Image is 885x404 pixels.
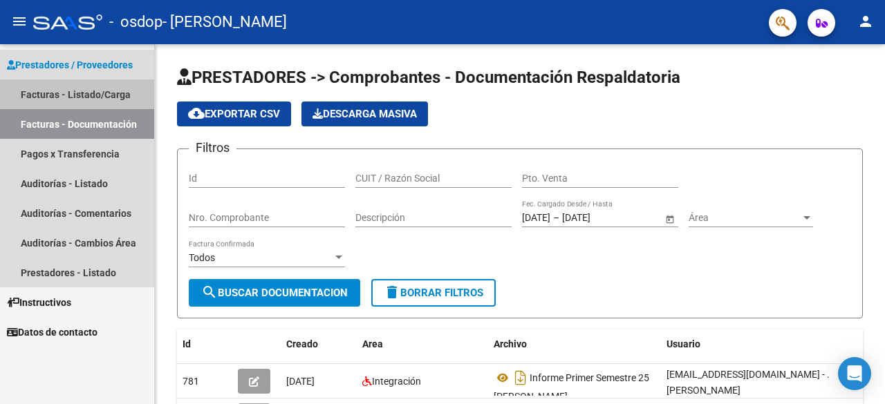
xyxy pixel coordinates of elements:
button: Open calendar [662,211,677,226]
span: Instructivos [7,295,71,310]
span: Buscar Documentacion [201,287,348,299]
span: Informe Primer Semestre 25 [PERSON_NAME] [494,372,649,402]
app-download-masive: Descarga masiva de comprobantes (adjuntos) [301,102,428,126]
span: Prestadores / Proveedores [7,57,133,73]
h3: Filtros [189,138,236,157]
span: PRESTADORES -> Comprobantes - Documentación Respaldatoria [177,68,680,87]
span: Archivo [494,338,527,349]
datatable-header-cell: Id [177,329,232,359]
mat-icon: cloud_download [188,105,205,122]
span: - osdop [109,7,162,37]
span: Integración [372,376,421,387]
span: [DATE] [286,376,315,387]
button: Exportar CSV [177,102,291,126]
datatable-header-cell: Usuario [661,329,868,359]
span: – [553,212,559,224]
span: Area [362,338,383,349]
span: Exportar CSV [188,108,280,120]
datatable-header-cell: Archivo [488,329,661,359]
button: Descarga Masiva [301,102,428,126]
datatable-header-cell: Area [357,329,488,359]
input: Start date [522,212,550,224]
span: Id [183,338,191,349]
mat-icon: menu [11,13,28,30]
input: End date [562,212,630,224]
button: Borrar Filtros [371,279,496,307]
span: [EMAIL_ADDRESS][DOMAIN_NAME] - . [PERSON_NAME] [667,369,830,396]
button: Buscar Documentacion [189,279,360,307]
span: Todos [189,252,215,263]
div: Open Intercom Messenger [838,357,871,390]
mat-icon: person [857,13,874,30]
span: Borrar Filtros [384,287,483,299]
span: - [PERSON_NAME] [162,7,287,37]
span: Datos de contacto [7,325,97,340]
span: Descarga Masiva [313,108,417,120]
i: Descargar documento [512,367,530,389]
mat-icon: search [201,284,218,300]
span: Área [689,212,801,224]
mat-icon: delete [384,284,400,300]
datatable-header-cell: Creado [281,329,357,359]
span: 781 [183,376,199,387]
span: Usuario [667,338,700,349]
span: Creado [286,338,318,349]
